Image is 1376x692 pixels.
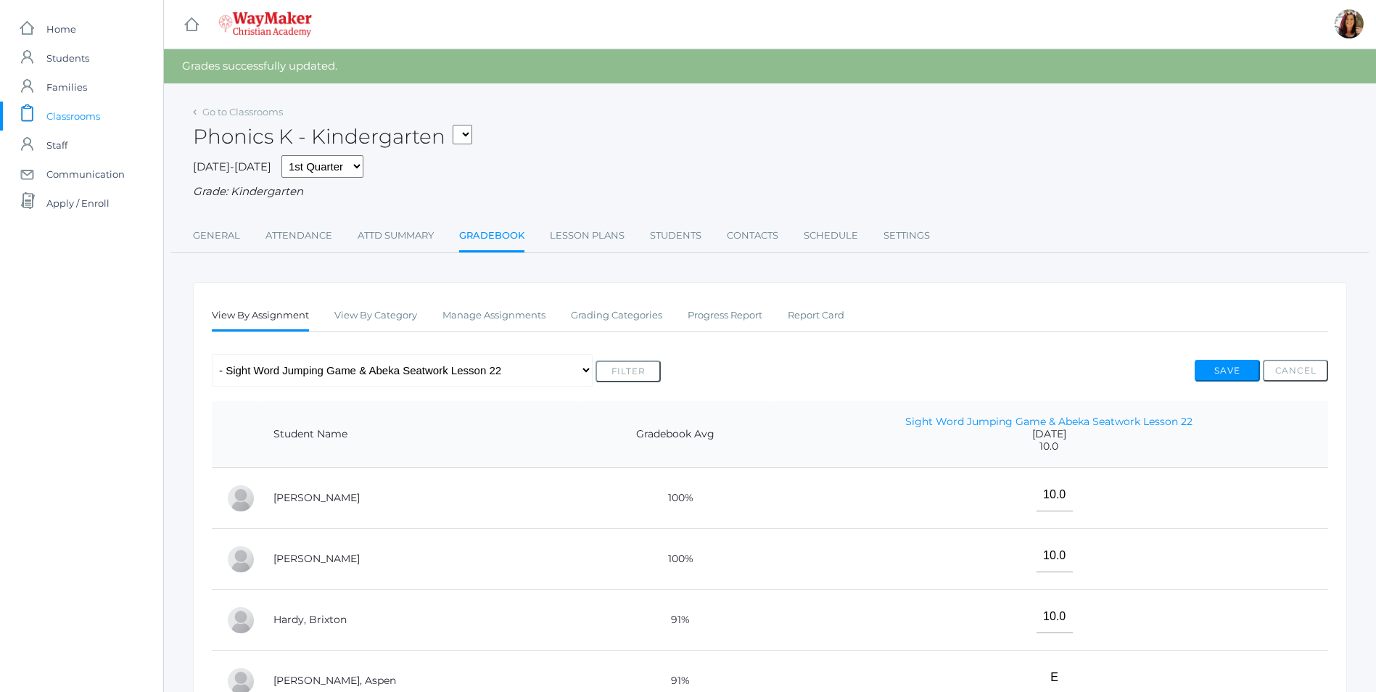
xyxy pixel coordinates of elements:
[226,545,255,574] div: Nolan Gagen
[784,440,1314,453] span: 10.0
[46,189,110,218] span: Apply / Enroll
[571,301,662,330] a: Grading Categories
[442,301,545,330] a: Manage Assignments
[688,301,762,330] a: Progress Report
[46,160,125,189] span: Communication
[727,221,778,250] a: Contacts
[1263,360,1328,382] button: Cancel
[1335,9,1364,38] div: Gina Pecor
[334,301,417,330] a: View By Category
[259,401,580,468] th: Student Name
[273,613,347,626] a: Hardy, Brixton
[212,301,309,332] a: View By Assignment
[550,221,625,250] a: Lesson Plans
[193,221,240,250] a: General
[226,484,255,513] div: Abby Backstrom
[193,184,1347,200] div: Grade: Kindergarten
[580,529,770,590] td: 100%
[218,12,312,37] img: 4_waymaker-logo-stack-white.png
[459,221,524,252] a: Gradebook
[193,125,472,148] h2: Phonics K - Kindergarten
[650,221,701,250] a: Students
[804,221,858,250] a: Schedule
[46,102,100,131] span: Classrooms
[46,15,76,44] span: Home
[46,131,67,160] span: Staff
[883,221,930,250] a: Settings
[580,468,770,529] td: 100%
[273,552,360,565] a: [PERSON_NAME]
[784,428,1314,440] span: [DATE]
[580,590,770,651] td: 91%
[265,221,332,250] a: Attendance
[46,44,89,73] span: Students
[164,49,1376,83] div: Grades successfully updated.
[273,491,360,504] a: [PERSON_NAME]
[193,160,271,173] span: [DATE]-[DATE]
[358,221,434,250] a: Attd Summary
[226,606,255,635] div: Brixton Hardy
[788,301,844,330] a: Report Card
[202,106,283,118] a: Go to Classrooms
[46,73,87,102] span: Families
[273,674,396,687] a: [PERSON_NAME], Aspen
[1195,360,1260,382] button: Save
[905,415,1192,428] a: Sight Word Jumping Game & Abeka Seatwork Lesson 22
[580,401,770,468] th: Gradebook Avg
[596,361,661,382] button: Filter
